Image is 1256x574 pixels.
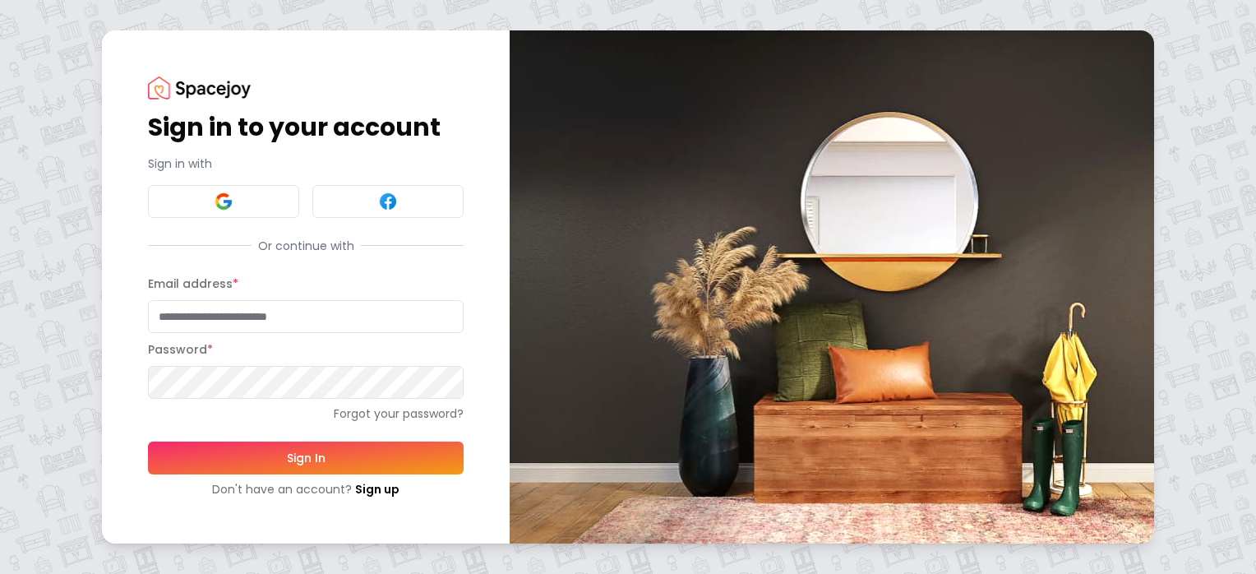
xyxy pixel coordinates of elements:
img: Facebook signin [378,192,398,211]
img: banner [510,30,1154,543]
label: Password [148,341,213,358]
button: Sign In [148,442,464,474]
a: Sign up [355,481,399,498]
div: Don't have an account? [148,481,464,498]
p: Sign in with [148,155,464,172]
img: Google signin [214,192,233,211]
a: Forgot your password? [148,405,464,422]
label: Email address [148,275,238,292]
span: Or continue with [252,238,361,254]
img: Spacejoy Logo [148,76,251,99]
h1: Sign in to your account [148,113,464,142]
